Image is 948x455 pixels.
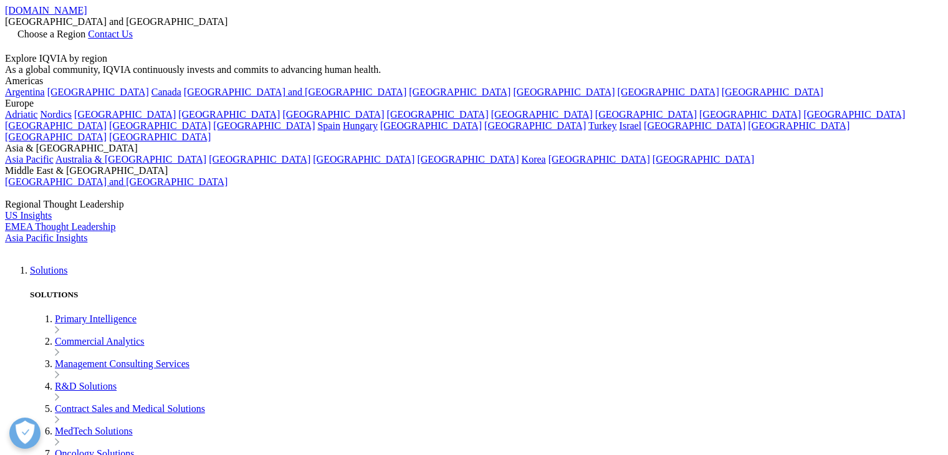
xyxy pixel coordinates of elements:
a: [DOMAIN_NAME] [5,5,87,16]
a: [GEOGRAPHIC_DATA] [74,109,176,120]
a: [GEOGRAPHIC_DATA] [109,120,211,131]
a: [GEOGRAPHIC_DATA] [380,120,482,131]
a: [GEOGRAPHIC_DATA] [653,154,754,165]
a: R&D Solutions [55,381,117,391]
span: Choose a Region [17,29,85,39]
a: [GEOGRAPHIC_DATA] [748,120,850,131]
div: Asia & [GEOGRAPHIC_DATA] [5,143,943,154]
div: Regional Thought Leadership [5,199,943,210]
a: Canada [151,87,181,97]
a: [GEOGRAPHIC_DATA] [5,120,107,131]
a: [GEOGRAPHIC_DATA] [409,87,510,97]
a: [GEOGRAPHIC_DATA] [699,109,801,120]
a: Hungary [343,120,378,131]
a: [GEOGRAPHIC_DATA] [595,109,697,120]
a: [GEOGRAPHIC_DATA] [5,132,107,142]
a: Asia Pacific [5,154,54,165]
a: Spain [317,120,340,131]
a: [GEOGRAPHIC_DATA] and [GEOGRAPHIC_DATA] [5,176,227,187]
a: Australia & [GEOGRAPHIC_DATA] [55,154,206,165]
a: EMEA Thought Leadership [5,221,115,232]
div: [GEOGRAPHIC_DATA] and [GEOGRAPHIC_DATA] [5,16,943,27]
a: [GEOGRAPHIC_DATA] and [GEOGRAPHIC_DATA] [184,87,406,97]
a: [GEOGRAPHIC_DATA] [313,154,414,165]
a: [GEOGRAPHIC_DATA] [803,109,905,120]
a: Management Consulting Services [55,358,189,369]
a: [GEOGRAPHIC_DATA] [178,109,280,120]
a: [GEOGRAPHIC_DATA] [387,109,489,120]
a: Adriatic [5,109,37,120]
a: [GEOGRAPHIC_DATA] [282,109,384,120]
a: Argentina [5,87,45,97]
a: Korea [522,154,546,165]
a: [GEOGRAPHIC_DATA] [548,154,650,165]
a: [GEOGRAPHIC_DATA] [209,154,310,165]
div: Americas [5,75,943,87]
a: Turkey [588,120,617,131]
div: As a global community, IQVIA continuously invests and commits to advancing human health. [5,64,943,75]
a: [GEOGRAPHIC_DATA] [722,87,823,97]
a: [GEOGRAPHIC_DATA] [513,87,615,97]
a: Nordics [40,109,72,120]
a: [GEOGRAPHIC_DATA] [417,154,519,165]
div: Europe [5,98,943,109]
div: Middle East & [GEOGRAPHIC_DATA] [5,165,943,176]
a: [GEOGRAPHIC_DATA] [618,87,719,97]
h5: SOLUTIONS [30,290,943,300]
a: US Insights [5,210,52,221]
a: Contract Sales and Medical Solutions [55,403,205,414]
a: Commercial Analytics [55,336,145,347]
a: [GEOGRAPHIC_DATA] [47,87,149,97]
a: Primary Intelligence [55,314,136,324]
button: Open Preferences [9,418,41,449]
a: [GEOGRAPHIC_DATA] [644,120,745,131]
a: Solutions [30,265,67,275]
a: [GEOGRAPHIC_DATA] [491,109,593,120]
a: [GEOGRAPHIC_DATA] [213,120,315,131]
a: Israel [620,120,642,131]
a: Asia Pacific Insights [5,232,87,243]
a: [GEOGRAPHIC_DATA] [484,120,586,131]
a: MedTech Solutions [55,426,133,436]
a: Contact Us [88,29,133,39]
a: [GEOGRAPHIC_DATA] [109,132,211,142]
div: Explore IQVIA by region [5,53,943,64]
